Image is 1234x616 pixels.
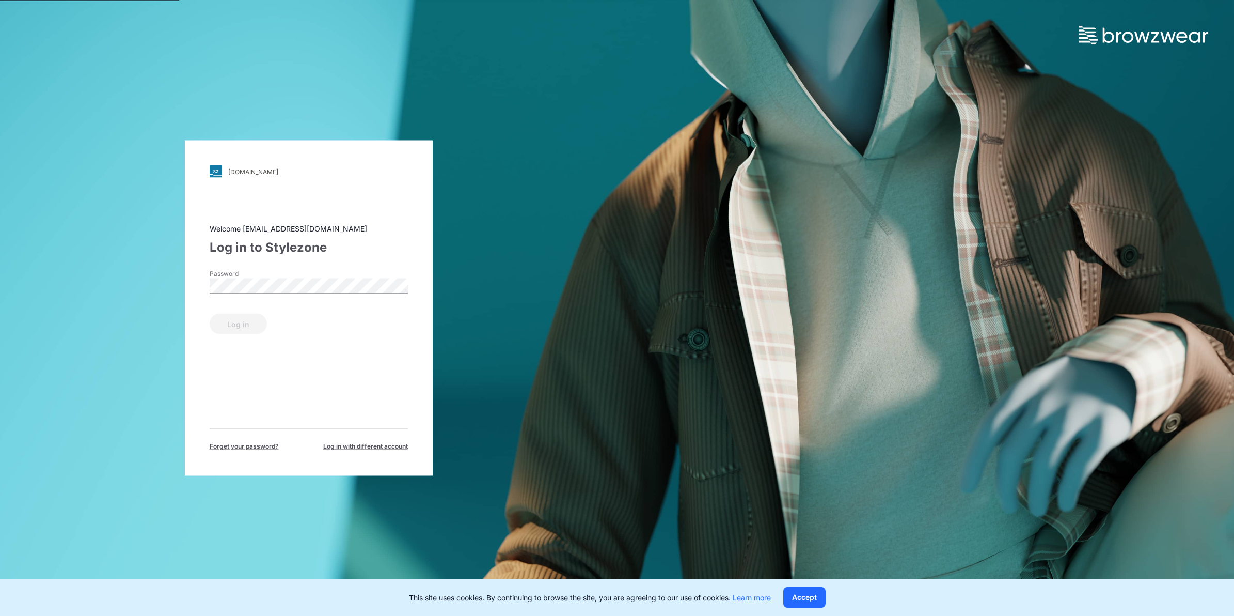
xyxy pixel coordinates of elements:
[210,269,282,279] label: Password
[228,167,278,175] div: [DOMAIN_NAME]
[409,592,771,603] p: This site uses cookies. By continuing to browse the site, you are agreeing to our use of cookies.
[323,442,408,451] span: Log in with different account
[733,593,771,602] a: Learn more
[210,442,279,451] span: Forget your password?
[210,223,408,234] div: Welcome [EMAIL_ADDRESS][DOMAIN_NAME]
[1079,26,1208,44] img: browzwear-logo.73288ffb.svg
[210,165,408,178] a: [DOMAIN_NAME]
[210,165,222,178] img: svg+xml;base64,PHN2ZyB3aWR0aD0iMjgiIGhlaWdodD0iMjgiIHZpZXdCb3g9IjAgMCAyOCAyOCIgZmlsbD0ibm9uZSIgeG...
[210,238,408,257] div: Log in to Stylezone
[783,587,826,608] button: Accept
